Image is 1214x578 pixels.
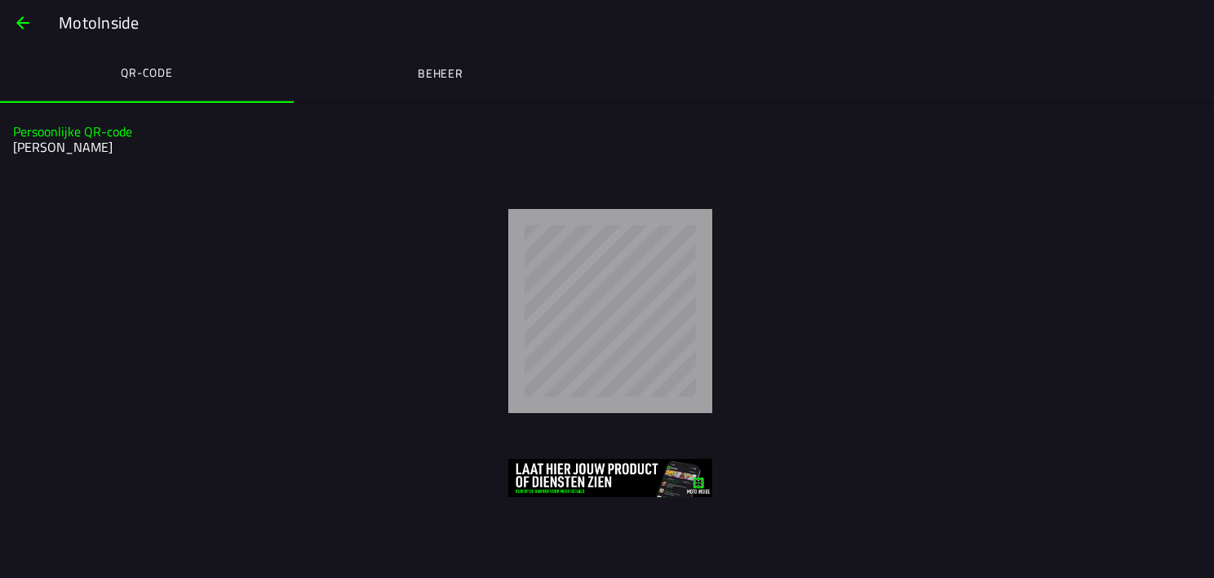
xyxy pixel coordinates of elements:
[13,122,132,141] ion-text: Persoonlijke QR-code
[508,459,712,497] img: 3aIYlL6QKUbivt9DV25VFlEvHnuiQfq7KXcuOtS6.jpg
[418,64,463,82] ion-label: Beheer
[121,64,173,82] ion-label: QR-code
[42,11,1214,35] ion-title: MotoInside
[13,140,1197,155] h2: [PERSON_NAME]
